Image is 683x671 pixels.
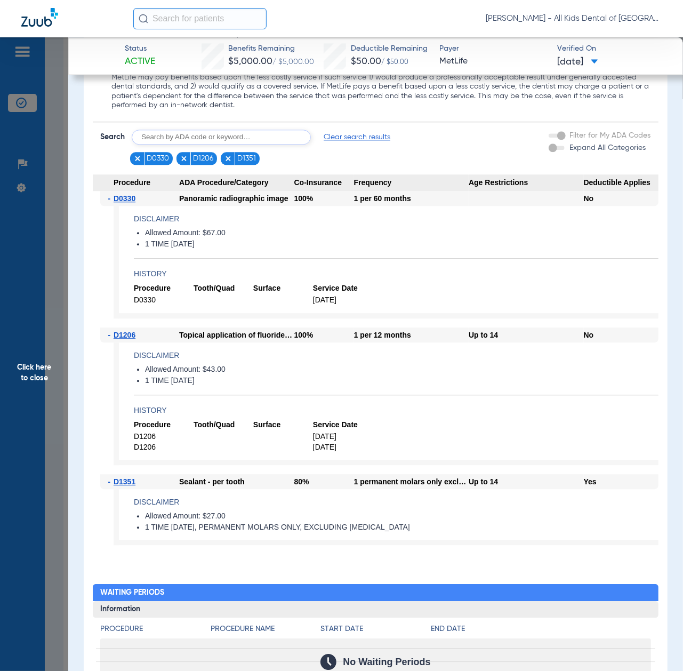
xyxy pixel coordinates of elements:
[134,268,658,279] h4: History
[180,155,188,162] img: x.svg
[439,55,548,68] span: MetLife
[354,191,469,206] div: 1 per 60 months
[320,624,430,638] app-breakdown-title: Start Date
[93,174,179,191] span: Procedure
[354,327,469,342] div: 1 per 12 months
[21,8,58,27] img: Zuub Logo
[194,283,253,293] span: Tooth/Quad
[313,295,373,305] span: [DATE]
[93,584,658,601] h2: Waiting Periods
[381,59,408,66] span: / $50.00
[253,283,313,293] span: Surface
[469,474,584,489] div: Up to 14
[134,295,194,305] span: D0330
[145,239,658,249] li: 1 TIME [DATE]
[584,327,658,342] div: No
[145,512,658,521] li: Allowed Amount: $27.00
[134,497,658,508] h4: Disclaimer
[145,365,658,374] li: Allowed Amount: $43.00
[134,432,194,442] span: D1206
[179,327,294,342] div: Topical application of fluoride varnish
[570,144,646,151] span: Expand All Categories
[294,327,354,342] div: 100%
[351,57,381,66] span: $50.00
[114,477,135,486] span: D1351
[313,283,373,293] span: Service Date
[139,14,148,23] img: Search Icon
[100,624,210,635] h4: Procedure
[320,654,336,670] img: Calendar
[584,191,658,206] div: No
[134,213,658,225] h4: Disclaimer
[354,174,469,191] span: Frequency
[630,620,683,671] iframe: Chat Widget
[584,474,658,489] div: Yes
[253,420,313,430] span: Surface
[469,327,584,342] div: Up to 14
[133,8,267,29] input: Search for patients
[179,474,294,489] div: Sealant - per tooth
[557,55,598,69] span: [DATE]
[147,153,169,164] span: D0330
[324,132,390,142] span: Clear search results
[108,327,114,342] span: -
[294,174,354,191] span: Co-Insurance
[584,174,658,191] span: Deductible Applies
[100,132,125,142] span: Search
[108,474,114,489] span: -
[272,58,314,66] span: / $5,000.00
[313,420,373,430] span: Service Date
[145,376,658,386] li: 1 TIME [DATE]
[194,420,253,430] span: Tooth/Quad
[228,43,314,54] span: Benefits Remaining
[108,191,114,206] span: -
[294,191,354,206] div: 100%
[228,57,272,66] span: $5,000.00
[224,155,232,162] img: x.svg
[134,405,658,416] h4: History
[294,474,354,489] div: 80%
[125,55,155,68] span: Active
[134,155,141,162] img: x.svg
[193,153,213,164] span: D1206
[211,624,320,638] app-breakdown-title: Procedure Name
[134,420,194,430] span: Procedure
[431,624,651,635] h4: End Date
[351,43,428,54] span: Deductible Remaining
[557,43,666,54] span: Verified On
[439,43,548,54] span: Payer
[134,442,194,452] span: D1206
[114,194,135,203] span: D0330
[145,228,658,238] li: Allowed Amount: $67.00
[431,624,651,638] app-breakdown-title: End Date
[343,657,430,667] span: No Waiting Periods
[486,13,662,24] span: [PERSON_NAME] - All Kids Dental of [GEOGRAPHIC_DATA]
[469,174,584,191] span: Age Restrictions
[132,130,311,145] input: Search by ADA code or keyword…
[134,350,658,361] h4: Disclaimer
[114,331,135,339] span: D1206
[134,283,194,293] span: Procedure
[93,601,658,618] h3: Information
[313,432,373,442] span: [DATE]
[179,191,294,206] div: Panoramic radiographic image
[313,442,373,452] span: [DATE]
[145,523,658,532] li: 1 TIME [DATE], PERMANENT MOLARS ONLY, EXCLUDING [MEDICAL_DATA]
[179,174,294,191] span: ADA Procedure/Category
[354,474,469,489] div: 1 permanent molars only exclude [MEDICAL_DATA] per 60 months
[237,153,256,164] span: D1351
[125,43,155,54] span: Status
[211,624,320,635] h4: Procedure Name
[111,63,650,110] li: If MetLife determines that a less costly service than the covered service performed by a dentist ...
[568,130,651,141] label: Filter for My ADA Codes
[100,624,210,638] app-breakdown-title: Procedure
[320,624,430,635] h4: Start Date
